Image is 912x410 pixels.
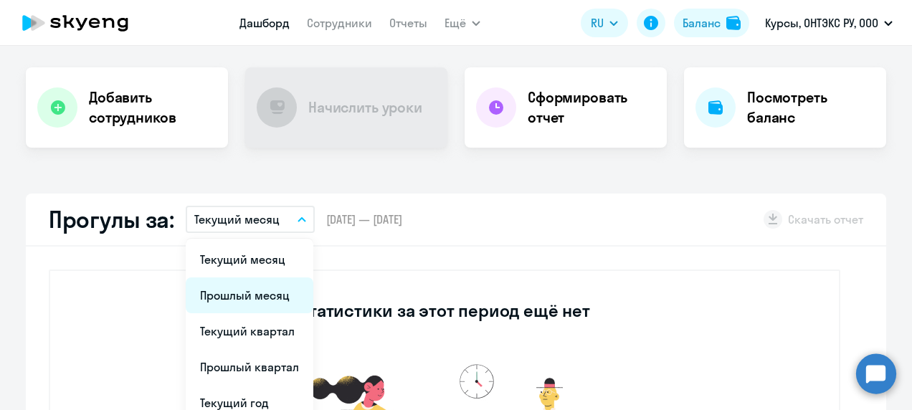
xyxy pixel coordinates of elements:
a: Дашборд [239,16,290,30]
p: Текущий месяц [194,211,280,228]
span: [DATE] — [DATE] [326,211,402,227]
div: Баланс [683,14,721,32]
h4: Сформировать отчет [528,87,655,128]
h3: Статистики за этот период ещё нет [299,299,589,322]
button: Курсы, ОНТЭКС РУ, ООО [758,6,900,40]
img: balance [726,16,741,30]
h4: Начислить уроки [308,97,422,118]
span: Ещё [445,14,466,32]
span: RU [591,14,604,32]
p: Курсы, ОНТЭКС РУ, ООО [765,14,878,32]
button: Балансbalance [674,9,749,37]
button: Текущий месяц [186,206,315,233]
h4: Посмотреть баланс [747,87,875,128]
a: Сотрудники [307,16,372,30]
h2: Прогулы за: [49,205,174,234]
a: Отчеты [389,16,427,30]
button: RU [581,9,628,37]
h4: Добавить сотрудников [89,87,217,128]
button: Ещё [445,9,480,37]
